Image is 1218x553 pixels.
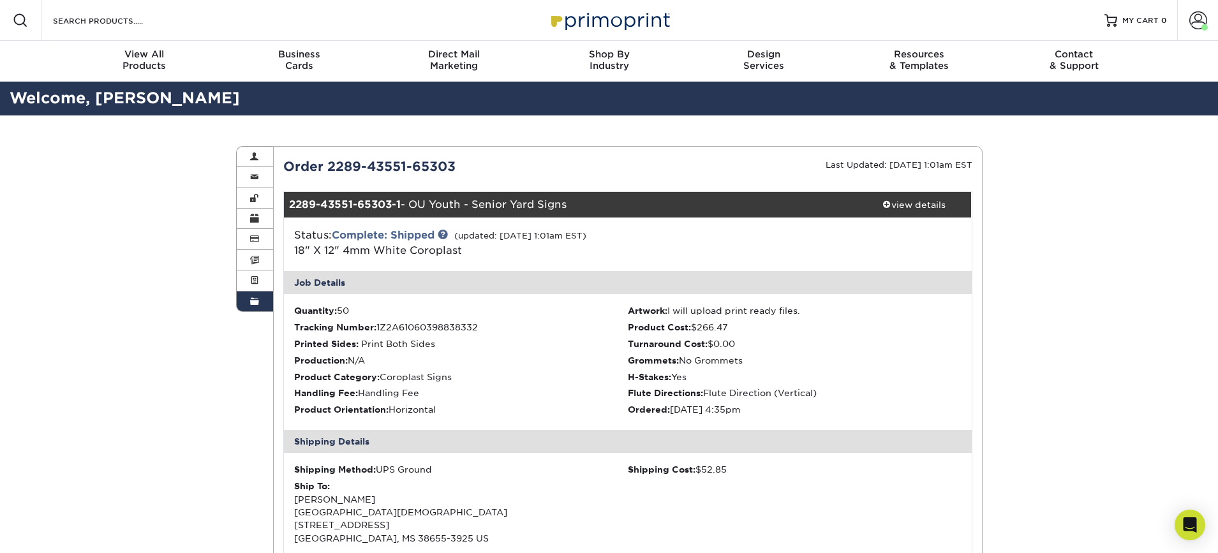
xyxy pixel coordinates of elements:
[361,339,435,349] span: Print Both Sides
[67,41,222,82] a: View AllProducts
[294,322,376,332] strong: Tracking Number:
[628,403,962,416] li: [DATE] 4:35pm
[294,403,628,416] li: Horizontal
[531,48,687,60] span: Shop By
[294,404,389,415] strong: Product Orientation:
[67,48,222,71] div: Products
[628,321,962,334] li: $266.47
[294,304,628,317] li: 50
[628,354,962,367] li: No Grommets
[628,388,703,398] strong: Flute Directions:
[294,371,628,383] li: Coroplast Signs
[628,339,708,349] strong: Turnaround Cost:
[1122,15,1159,26] span: MY CART
[997,48,1152,60] span: Contact
[857,192,972,218] a: view details
[294,463,628,476] div: UPS Ground
[628,355,679,365] strong: Grommets:
[628,464,695,475] strong: Shipping Cost:
[376,322,478,332] span: 1Z2A61060398838332
[376,48,531,71] div: Marketing
[67,48,222,60] span: View All
[687,48,842,71] div: Services
[628,372,671,382] strong: H-Stakes:
[284,271,972,294] div: Job Details
[294,464,376,475] strong: Shipping Method:
[531,41,687,82] a: Shop ByIndustry
[294,372,380,382] strong: Product Category:
[284,192,857,218] div: - OU Youth - Senior Yard Signs
[454,231,586,240] small: (updated: [DATE] 1:01am EST)
[294,306,337,316] strong: Quantity:
[294,388,358,398] strong: Handling Fee:
[628,337,962,350] li: $0.00
[628,387,962,399] li: Flute Direction (Vertical)
[1161,16,1167,25] span: 0
[52,13,176,28] input: SEARCH PRODUCTS.....
[376,41,531,82] a: Direct MailMarketing
[294,244,462,256] a: 18" X 12" 4mm White Coroplast
[221,48,376,71] div: Cards
[997,48,1152,71] div: & Support
[1175,510,1205,540] div: Open Intercom Messenger
[294,339,359,349] strong: Printed Sides:
[294,387,628,399] li: Handling Fee
[628,371,962,383] li: Yes
[376,48,531,60] span: Direct Mail
[842,41,997,82] a: Resources& Templates
[285,228,742,258] div: Status:
[687,48,842,60] span: Design
[628,404,670,415] strong: Ordered:
[294,354,628,367] li: N/A
[332,229,434,241] a: Complete: Shipped
[221,48,376,60] span: Business
[294,355,348,365] strong: Production:
[857,198,972,211] div: view details
[284,430,972,453] div: Shipping Details
[628,306,667,316] strong: Artwork:
[826,160,972,170] small: Last Updated: [DATE] 1:01am EST
[628,463,962,476] div: $52.85
[294,481,330,491] strong: Ship To:
[274,157,628,176] div: Order 2289-43551-65303
[546,6,673,34] img: Primoprint
[997,41,1152,82] a: Contact& Support
[842,48,997,60] span: Resources
[531,48,687,71] div: Industry
[221,41,376,82] a: BusinessCards
[289,198,401,210] strong: 2289-43551-65303-1
[294,480,628,545] div: [PERSON_NAME] [GEOGRAPHIC_DATA][DEMOGRAPHIC_DATA] [STREET_ADDRESS] [GEOGRAPHIC_DATA], MS 38655-39...
[628,322,691,332] strong: Product Cost:
[628,304,962,317] li: I will upload print ready files.
[687,41,842,82] a: DesignServices
[842,48,997,71] div: & Templates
